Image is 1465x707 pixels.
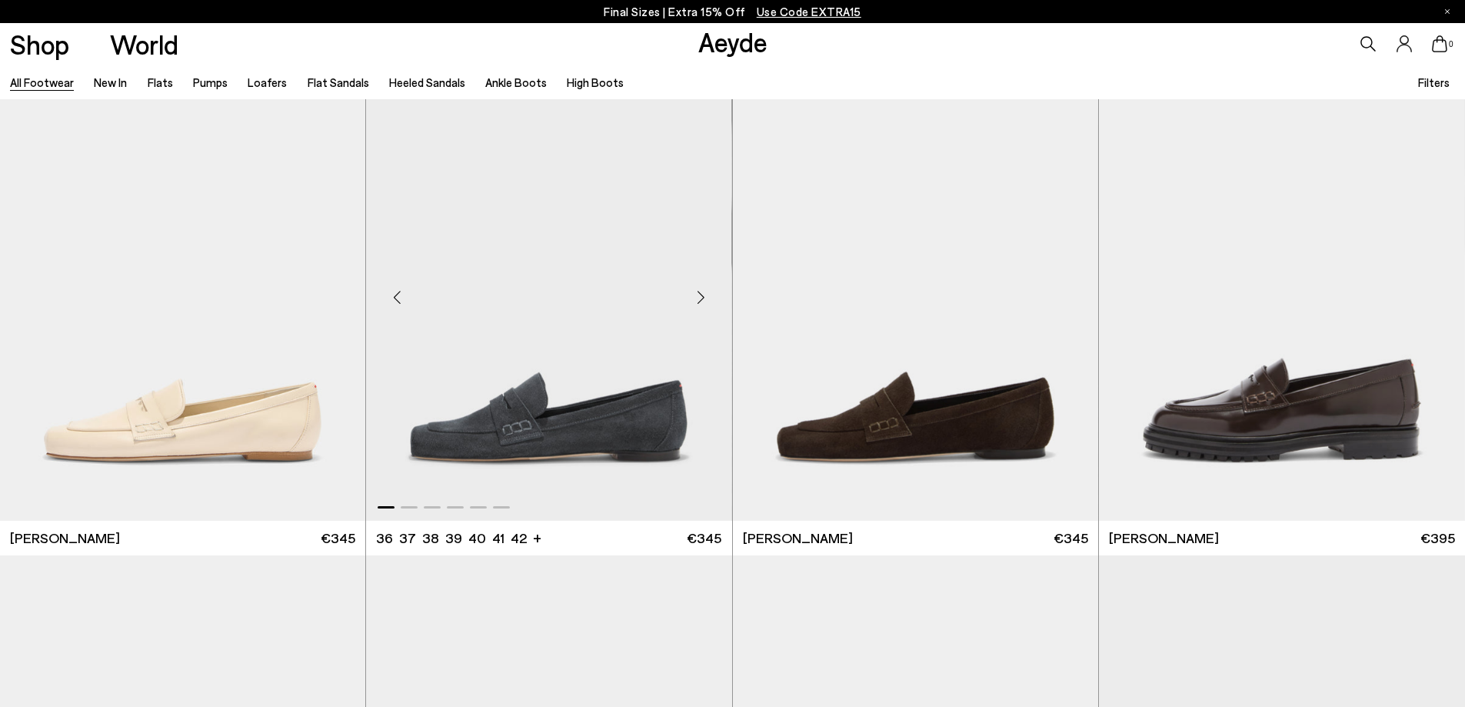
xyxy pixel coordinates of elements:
span: €345 [1054,529,1088,548]
p: Final Sizes | Extra 15% Off [604,2,861,22]
a: All Footwear [10,75,74,89]
img: Leon Loafers [1099,62,1465,521]
span: €345 [687,529,721,548]
a: [PERSON_NAME] €345 [733,521,1098,555]
div: Next slide [678,274,724,320]
a: Flats [148,75,173,89]
a: Loafers [248,75,287,89]
ul: variant [376,529,522,548]
a: 6 / 6 1 / 6 2 / 6 3 / 6 4 / 6 5 / 6 6 / 6 1 / 6 Next slide Previous slide [1099,62,1465,521]
span: [PERSON_NAME] [743,529,853,548]
img: Lana Suede Loafers [731,62,1097,521]
img: Lana Suede Loafers [733,62,1098,521]
div: 1 / 6 [1099,62,1465,521]
li: 41 [492,529,504,548]
img: Lana Suede Loafers [1098,62,1463,521]
li: 42 [511,529,527,548]
span: 0 [1447,40,1455,48]
a: Pumps [193,75,228,89]
a: 36 37 38 39 40 41 42 + €345 [366,521,731,555]
li: 36 [376,529,393,548]
li: 40 [468,529,486,548]
a: High Boots [567,75,624,89]
img: Lana Suede Loafers [366,62,731,521]
a: Flat Sandals [308,75,369,89]
a: Heeled Sandals [389,75,465,89]
a: 6 / 6 1 / 6 2 / 6 3 / 6 4 / 6 5 / 6 6 / 6 1 / 6 Next slide Previous slide [366,62,731,521]
a: World [110,31,178,58]
a: Shop [10,31,69,58]
li: 39 [445,529,462,548]
span: Navigate to /collections/ss25-final-sizes [757,5,861,18]
li: 37 [399,529,416,548]
div: 1 / 6 [366,62,731,521]
div: 2 / 6 [1098,62,1463,521]
span: €395 [1420,529,1455,548]
span: Filters [1418,75,1450,89]
div: 1 / 6 [733,62,1098,521]
li: + [533,527,541,548]
li: 38 [422,529,439,548]
a: Ankle Boots [485,75,547,89]
span: €345 [321,529,355,548]
a: 0 [1432,35,1447,52]
span: [PERSON_NAME] [1109,529,1219,548]
div: Previous slide [374,274,420,320]
a: New In [94,75,127,89]
a: [PERSON_NAME] €395 [1099,521,1465,555]
span: [PERSON_NAME] [10,529,120,548]
div: 2 / 6 [731,62,1097,521]
a: Aeyde [698,25,767,58]
a: 6 / 6 1 / 6 2 / 6 3 / 6 4 / 6 5 / 6 6 / 6 1 / 6 Next slide Previous slide [733,62,1098,521]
